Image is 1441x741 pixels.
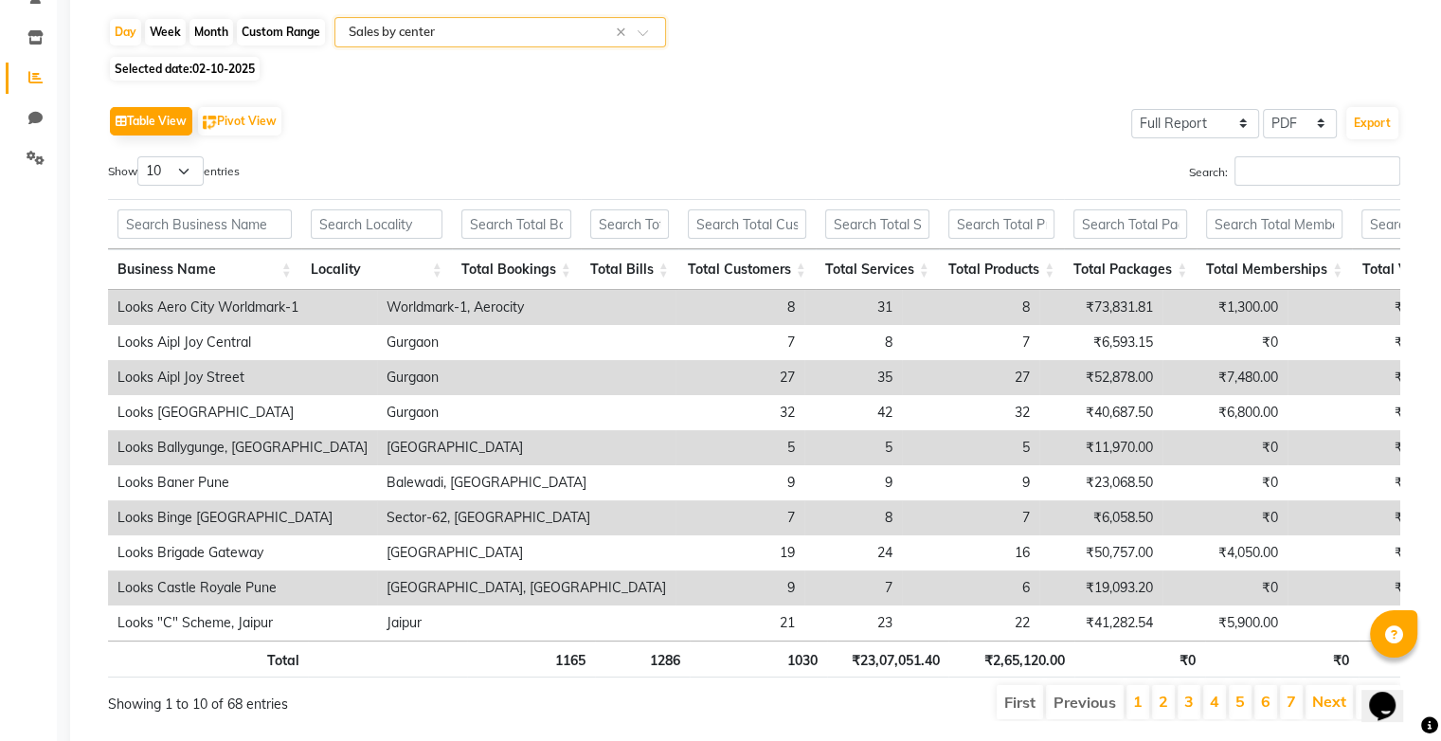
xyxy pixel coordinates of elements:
[108,430,377,465] td: Looks Ballygunge, [GEOGRAPHIC_DATA]
[902,500,1039,535] td: 7
[1288,605,1420,641] td: ₹0
[1162,570,1288,605] td: ₹0
[1288,500,1420,535] td: ₹0
[108,395,377,430] td: Looks [GEOGRAPHIC_DATA]
[311,209,442,239] input: Search Locality
[675,430,804,465] td: 5
[1197,249,1352,290] th: Total Memberships: activate to sort column ascending
[804,430,902,465] td: 5
[902,535,1039,570] td: 16
[1189,156,1400,186] label: Search:
[675,535,804,570] td: 19
[1162,535,1288,570] td: ₹4,050.00
[452,249,581,290] th: Total Bookings: activate to sort column ascending
[816,249,939,290] th: Total Services: activate to sort column ascending
[902,605,1039,641] td: 22
[675,290,804,325] td: 8
[902,395,1039,430] td: 32
[804,360,902,395] td: 35
[595,641,691,678] th: 1286
[1288,325,1420,360] td: ₹0
[804,325,902,360] td: 8
[939,249,1064,290] th: Total Products: activate to sort column ascending
[1159,692,1168,711] a: 2
[804,290,902,325] td: 31
[675,605,804,641] td: 21
[675,570,804,605] td: 9
[108,570,377,605] td: Looks Castle Royale Pune
[804,570,902,605] td: 7
[1288,535,1420,570] td: ₹0
[108,605,377,641] td: Looks "C" Scheme, Jaipur
[1162,430,1288,465] td: ₹0
[117,209,292,239] input: Search Business Name
[948,641,1073,678] th: ₹2,65,120.00
[377,500,675,535] td: Sector-62, [GEOGRAPHIC_DATA]
[1361,665,1422,722] iframe: chat widget
[192,62,255,76] span: 02-10-2025
[1162,325,1288,360] td: ₹0
[1064,249,1197,290] th: Total Packages: activate to sort column ascending
[804,535,902,570] td: 24
[1133,692,1143,711] a: 1
[1287,692,1296,711] a: 7
[110,57,260,81] span: Selected date:
[1039,500,1162,535] td: ₹6,058.50
[1162,290,1288,325] td: ₹1,300.00
[804,465,902,500] td: 9
[1205,641,1359,678] th: ₹0
[1235,692,1245,711] a: 5
[1039,290,1162,325] td: ₹73,831.81
[1039,395,1162,430] td: ₹40,687.50
[1039,430,1162,465] td: ₹11,970.00
[1039,535,1162,570] td: ₹50,757.00
[1039,605,1162,641] td: ₹41,282.54
[1162,465,1288,500] td: ₹0
[1261,692,1270,711] a: 6
[902,430,1039,465] td: 5
[377,465,675,500] td: Balewadi, [GEOGRAPHIC_DATA]
[675,395,804,430] td: 32
[902,290,1039,325] td: 8
[902,570,1039,605] td: 6
[1288,430,1420,465] td: ₹0
[203,116,217,130] img: pivot.png
[198,107,281,136] button: Pivot View
[110,19,141,45] div: Day
[461,209,571,239] input: Search Total Bookings
[1074,641,1205,678] th: ₹0
[804,395,902,430] td: 42
[137,156,204,186] select: Showentries
[675,360,804,395] td: 27
[108,290,377,325] td: Looks Aero City Worldmark-1
[108,325,377,360] td: Looks Aipl Joy Central
[675,465,804,500] td: 9
[1039,325,1162,360] td: ₹6,593.15
[1039,465,1162,500] td: ₹23,068.50
[678,249,816,290] th: Total Customers: activate to sort column ascending
[108,360,377,395] td: Looks Aipl Joy Street
[377,395,675,430] td: Gurgaon
[145,19,186,45] div: Week
[1288,360,1420,395] td: ₹0
[110,107,192,136] button: Table View
[1162,605,1288,641] td: ₹5,900.00
[1039,360,1162,395] td: ₹52,878.00
[1073,209,1187,239] input: Search Total Packages
[108,641,308,678] th: Total
[690,641,826,678] th: 1030
[1288,290,1420,325] td: ₹0
[377,570,675,605] td: [GEOGRAPHIC_DATA], [GEOGRAPHIC_DATA]
[825,209,929,239] input: Search Total Services
[616,23,632,43] span: Clear all
[1346,107,1398,139] button: Export
[108,249,301,290] th: Business Name: activate to sort column ascending
[108,500,377,535] td: Looks Binge [GEOGRAPHIC_DATA]
[1312,692,1346,711] a: Next
[108,465,377,500] td: Looks Baner Pune
[804,500,902,535] td: 8
[590,209,669,239] input: Search Total Bills
[1288,395,1420,430] td: ₹0
[108,683,630,714] div: Showing 1 to 10 of 68 entries
[377,535,675,570] td: [GEOGRAPHIC_DATA]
